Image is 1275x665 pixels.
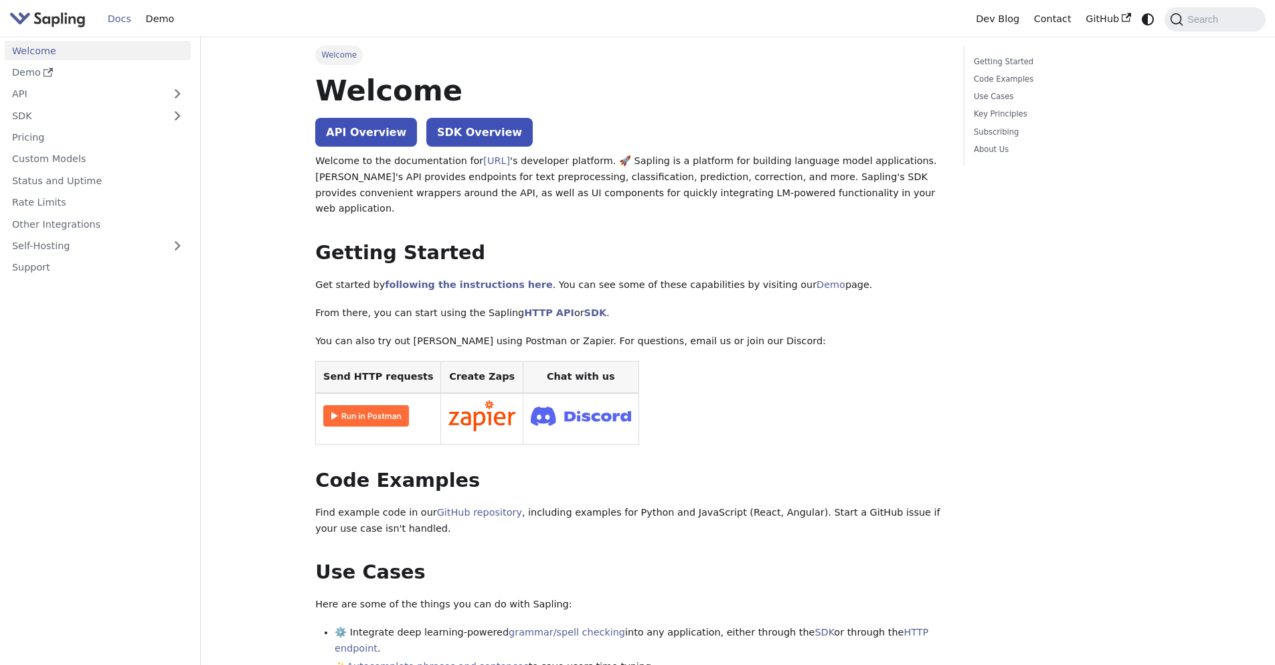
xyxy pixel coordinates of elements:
[448,400,515,431] img: Connect in Zapier
[974,108,1155,121] a: Key Principles
[974,143,1155,156] a: About Us
[335,627,928,654] a: HTTP endpoint
[315,597,944,613] p: Here are some of the things you can do with Sapling:
[5,106,164,125] a: SDK
[974,126,1155,139] a: Subscribing
[315,305,944,321] p: From there, you can start using the Sapling or .
[509,627,625,638] a: grammar/spell checking
[315,72,944,108] h1: Welcome
[315,46,363,64] span: Welcome
[5,63,191,82] a: Demo
[139,9,181,29] a: Demo
[9,9,90,29] a: Sapling.aiSapling.ai
[5,236,191,256] a: Self-Hosting
[974,73,1155,86] a: Code Examples
[524,307,574,318] a: HTTP API
[315,277,944,293] p: Get started by . You can see some of these capabilities by visiting our page.
[315,46,944,64] nav: Breadcrumbs
[5,214,191,234] a: Other Integrations
[315,505,944,537] p: Find example code in our , including examples for Python and JavaScript (React, Angular). Start a...
[5,128,191,147] a: Pricing
[817,279,845,290] a: Demo
[5,84,164,104] a: API
[1183,14,1226,25] span: Search
[315,153,944,217] p: Welcome to the documentation for 's developer platform. 🚀 Sapling is a platform for building lang...
[441,362,523,393] th: Create Zaps
[523,362,639,393] th: Chat with us
[1027,9,1079,29] a: Contact
[1078,9,1138,29] a: GitHub
[968,9,1026,29] a: Dev Blog
[974,56,1155,68] a: Getting Started
[100,9,139,29] a: Docs
[315,334,944,350] p: You can also try out [PERSON_NAME] using Postman or Zapier. For questions, email us or join our D...
[5,193,191,212] a: Rate Limits
[815,627,834,638] a: SDK
[5,149,191,169] a: Custom Models
[584,307,606,318] a: SDK
[315,469,944,493] h2: Code Examples
[164,106,191,125] button: Expand sidebar category 'SDK'
[5,258,191,277] a: Support
[315,241,944,265] h2: Getting Started
[974,90,1155,103] a: Use Cases
[483,155,510,166] a: [URL]
[315,118,417,147] a: API Overview
[164,84,191,104] button: Expand sidebar category 'API'
[1138,9,1158,29] button: Switch between dark and light mode (currently system mode)
[5,41,191,60] a: Welcome
[385,279,552,290] a: following the instructions here
[315,561,944,585] h2: Use Cases
[437,507,522,518] a: GitHub repository
[335,625,944,657] li: ⚙️ Integrate deep learning-powered into any application, either through the or through the .
[5,171,191,190] a: Status and Uptime
[426,118,533,147] a: SDK Overview
[323,405,409,427] img: Run in Postman
[531,402,631,430] img: Join Discord
[9,9,86,29] img: Sapling.ai
[316,362,441,393] th: Send HTTP requests
[1165,7,1265,31] button: Search (Command+K)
